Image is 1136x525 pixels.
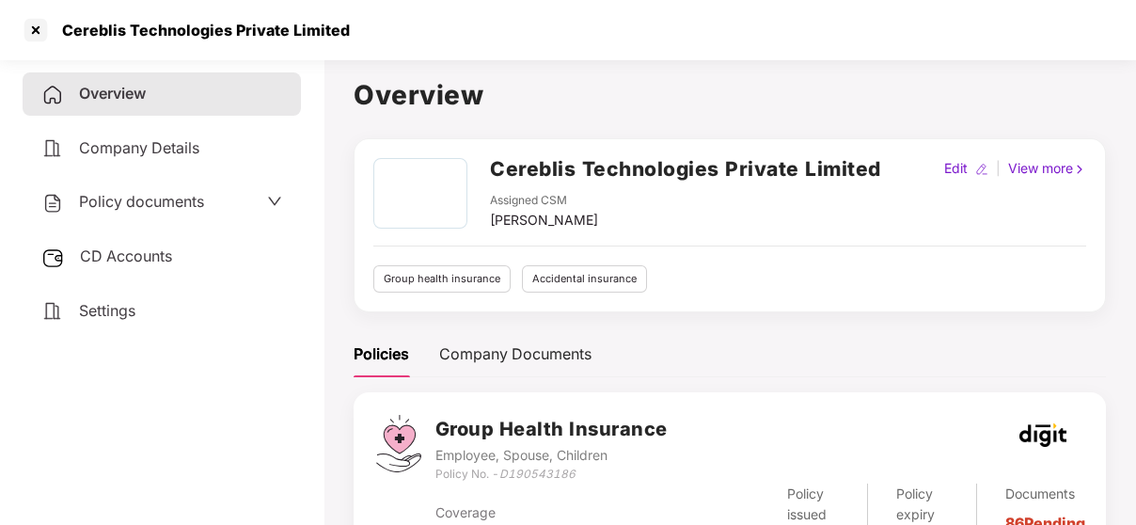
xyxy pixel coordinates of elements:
[896,484,948,525] div: Policy expiry
[373,265,511,293] div: Group health insurance
[787,484,839,525] div: Policy issued
[41,84,64,106] img: svg+xml;base64,PHN2ZyB4bWxucz0iaHR0cDovL3d3dy53My5vcmcvMjAwMC9zdmciIHdpZHRoPSIyNCIgaGVpZ2h0PSIyNC...
[1073,163,1086,176] img: rightIcon
[79,138,199,157] span: Company Details
[267,194,282,209] span: down
[1004,158,1090,179] div: View more
[1005,484,1085,504] div: Documents
[41,192,64,215] img: svg+xml;base64,PHN2ZyB4bWxucz0iaHR0cDovL3d3dy53My5vcmcvMjAwMC9zdmciIHdpZHRoPSIyNCIgaGVpZ2h0PSIyNC...
[79,192,204,211] span: Policy documents
[992,158,1004,179] div: |
[940,158,971,179] div: Edit
[975,163,988,176] img: editIcon
[376,415,421,472] img: svg+xml;base64,PHN2ZyB4bWxucz0iaHR0cDovL3d3dy53My5vcmcvMjAwMC9zdmciIHdpZHRoPSI0Ny43MTQiIGhlaWdodD...
[80,247,172,265] span: CD Accounts
[79,301,135,320] span: Settings
[490,192,598,210] div: Assigned CSM
[522,265,647,293] div: Accidental insurance
[435,445,668,466] div: Employee, Spouse, Children
[490,210,598,231] div: [PERSON_NAME]
[51,21,350,40] div: Cereblis Technologies Private Limited
[41,300,64,323] img: svg+xml;base64,PHN2ZyB4bWxucz0iaHR0cDovL3d3dy53My5vcmcvMjAwMC9zdmciIHdpZHRoPSIyNCIgaGVpZ2h0PSIyNC...
[490,153,881,184] h2: Cereblis Technologies Private Limited
[435,466,668,484] div: Policy No. -
[1019,423,1066,447] img: godigit.png
[41,247,65,269] img: svg+xml;base64,PHN2ZyB3aWR0aD0iMjUiIGhlaWdodD0iMjQiIHZpZXdCb3g9IjAgMCAyNSAyNCIgZmlsbD0ibm9uZSIgeG...
[354,342,409,366] div: Policies
[435,502,652,523] div: Coverage
[354,74,1106,116] h1: Overview
[499,467,576,481] i: D190543186
[439,342,592,366] div: Company Documents
[79,84,146,103] span: Overview
[41,137,64,160] img: svg+xml;base64,PHN2ZyB4bWxucz0iaHR0cDovL3d3dy53My5vcmcvMjAwMC9zdmciIHdpZHRoPSIyNCIgaGVpZ2h0PSIyNC...
[435,415,668,444] h3: Group Health Insurance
